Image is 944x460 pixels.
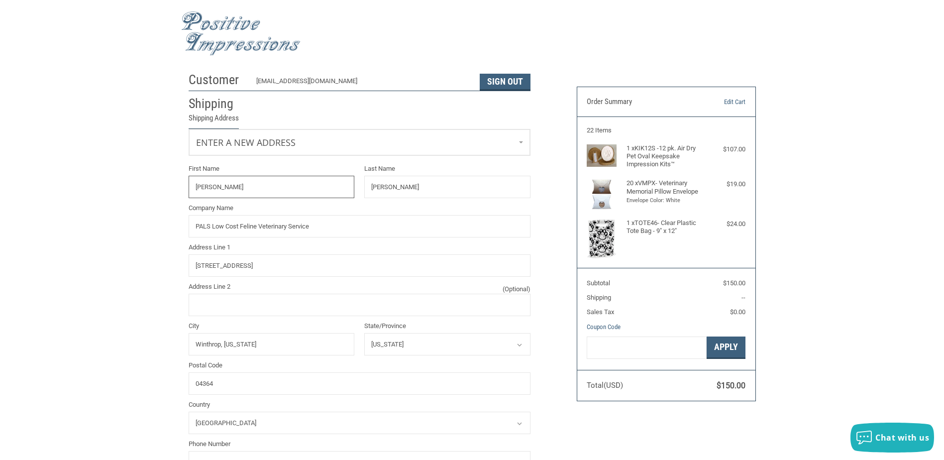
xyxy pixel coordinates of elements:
[717,381,745,390] span: $150.00
[875,432,929,443] span: Chat with us
[627,144,704,169] h4: 1 x KIK12S -12 pk. Air Dry Pet Oval Keepsake Impression Kits™
[627,179,704,196] h4: 20 x VMPX- Veterinary Memorial Pillow Envelope
[587,126,745,134] h3: 22 Items
[695,97,745,107] a: Edit Cart
[627,219,704,235] h4: 1 x TOTE46- Clear Plastic Tote Bag - 9" x 12"
[730,308,745,316] span: $0.00
[181,11,301,56] img: Positive Impressions
[850,423,934,453] button: Chat with us
[364,164,530,174] label: Last Name
[189,164,355,174] label: First Name
[189,203,530,213] label: Company Name
[364,321,530,331] label: State/Province
[627,197,704,205] li: Envelope Color: White
[189,400,530,410] label: Country
[503,284,530,294] small: (Optional)
[189,129,530,155] a: Enter or select a different address
[587,337,707,359] input: Gift Certificate or Coupon Code
[256,76,470,91] div: [EMAIL_ADDRESS][DOMAIN_NAME]
[189,360,530,370] label: Postal Code
[723,279,745,287] span: $150.00
[741,294,745,301] span: --
[189,282,530,292] label: Address Line 2
[587,323,621,331] a: Coupon Code
[587,308,614,316] span: Sales Tax
[196,136,296,148] span: Enter a new address
[706,144,745,154] div: $107.00
[587,381,623,390] span: Total (USD)
[189,439,530,449] label: Phone Number
[587,97,695,107] h3: Order Summary
[189,96,247,112] h2: Shipping
[189,72,247,88] h2: Customer
[587,294,611,301] span: Shipping
[189,242,530,252] label: Address Line 1
[480,74,530,91] button: Sign Out
[189,113,239,129] legend: Shipping Address
[587,279,610,287] span: Subtotal
[706,219,745,229] div: $24.00
[707,337,745,359] button: Apply
[189,321,355,331] label: City
[706,179,745,189] div: $19.00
